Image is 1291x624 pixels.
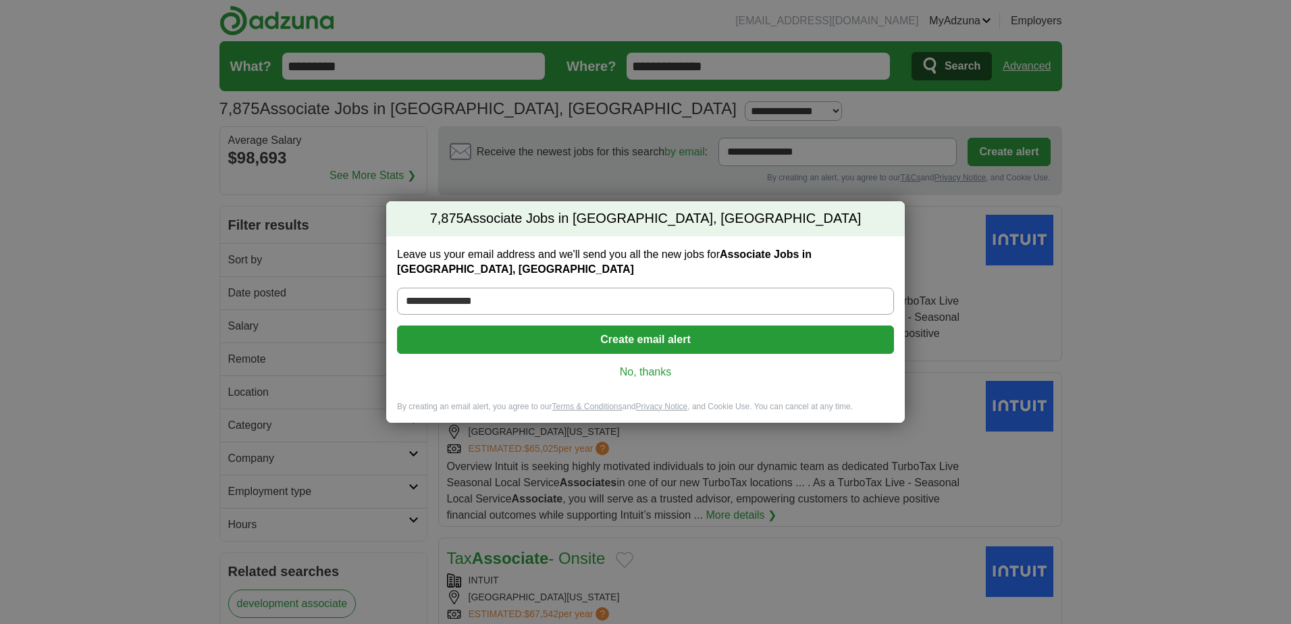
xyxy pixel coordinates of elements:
[397,247,894,277] label: Leave us your email address and we'll send you all the new jobs for
[397,326,894,354] button: Create email alert
[386,401,905,423] div: By creating an email alert, you agree to our and , and Cookie Use. You can cancel at any time.
[408,365,883,380] a: No, thanks
[397,249,812,275] strong: Associate Jobs in [GEOGRAPHIC_DATA], [GEOGRAPHIC_DATA]
[386,201,905,236] h2: Associate Jobs in [GEOGRAPHIC_DATA], [GEOGRAPHIC_DATA]
[636,402,688,411] a: Privacy Notice
[552,402,622,411] a: Terms & Conditions
[430,209,464,228] span: 7,875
